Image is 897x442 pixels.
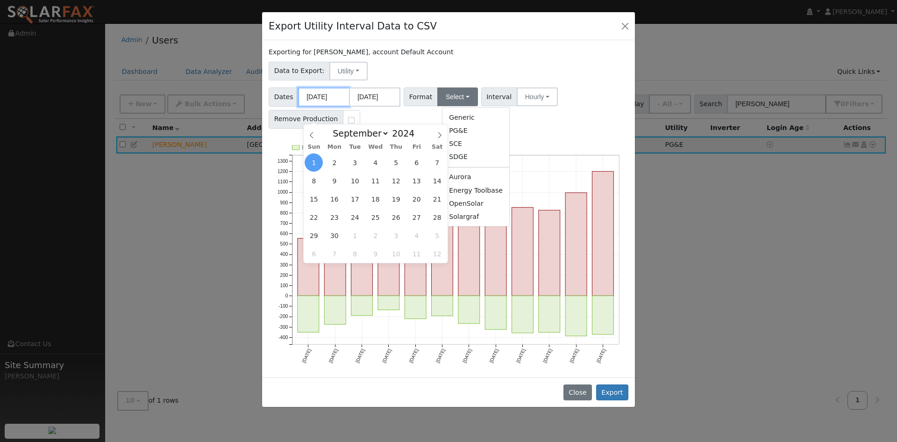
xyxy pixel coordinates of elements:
[280,272,288,277] text: 200
[351,296,373,315] rect: onclick=""
[405,296,426,319] rect: onclick=""
[489,348,499,363] text: [DATE]
[442,184,509,197] a: Energy Toolbase
[428,208,446,226] span: September 28, 2024
[407,172,426,190] span: September 13, 2024
[278,314,288,319] text: -200
[269,110,343,129] span: Remove Production
[324,144,345,150] span: Mon
[378,244,399,296] rect: onclick=""
[328,348,339,363] text: [DATE]
[366,226,384,245] span: October 2, 2024
[565,193,587,296] rect: onclick=""
[298,296,319,332] rect: onclick=""
[407,190,426,208] span: September 20, 2024
[325,208,343,226] span: September 23, 2024
[305,245,323,263] span: October 6, 2024
[304,144,324,150] span: Sun
[442,138,509,151] a: SCE
[278,179,288,184] text: 1100
[325,172,343,190] span: September 9, 2024
[565,296,587,336] rect: onclick=""
[596,384,628,400] button: Export
[305,226,323,245] span: September 29, 2024
[458,191,480,296] rect: onclick=""
[517,87,558,106] button: Hourly
[329,62,368,80] button: Utility
[428,190,446,208] span: September 21, 2024
[305,172,323,190] span: September 8, 2024
[405,233,426,296] rect: onclick=""
[298,238,319,296] rect: onclick=""
[442,124,509,137] a: PG&E
[381,348,392,363] text: [DATE]
[366,153,384,172] span: September 4, 2024
[269,87,299,107] span: Dates
[280,252,288,257] text: 400
[387,208,405,226] span: September 26, 2024
[442,197,509,210] a: OpenSolar
[592,296,613,334] rect: onclick=""
[596,348,606,363] text: [DATE]
[406,144,427,150] span: Fri
[328,128,389,139] select: Month
[280,262,288,267] text: 300
[432,221,453,296] rect: onclick=""
[280,210,288,215] text: 800
[325,245,343,263] span: October 7, 2024
[280,231,288,236] text: 600
[325,190,343,208] span: September 16, 2024
[432,296,453,316] rect: onclick=""
[512,296,533,333] rect: onclick=""
[389,128,423,138] input: Year
[386,144,406,150] span: Thu
[346,153,364,172] span: September 3, 2024
[458,296,480,323] rect: onclick=""
[280,221,288,226] text: 700
[346,208,364,226] span: September 24, 2024
[387,245,405,263] span: October 10, 2024
[407,208,426,226] span: September 27, 2024
[404,87,438,106] span: Format
[407,226,426,245] span: October 4, 2024
[539,210,560,296] rect: onclick=""
[305,190,323,208] span: September 15, 2024
[346,190,364,208] span: September 17, 2024
[305,153,323,172] span: September 1, 2024
[355,348,365,363] text: [DATE]
[302,145,315,151] text: Push
[437,87,478,106] button: Select
[515,348,526,363] text: [DATE]
[346,245,364,263] span: October 8, 2024
[325,153,343,172] span: September 2, 2024
[539,296,560,332] rect: onclick=""
[278,189,288,195] text: 1000
[428,245,446,263] span: October 12, 2024
[485,296,506,329] rect: onclick=""
[269,62,330,80] span: Data to Export:
[278,159,288,164] text: 1300
[325,226,343,245] span: September 30, 2024
[278,334,288,340] text: -400
[324,239,346,296] rect: onclick=""
[387,172,405,190] span: September 12, 2024
[366,245,384,263] span: October 9, 2024
[592,171,613,296] rect: onclick=""
[387,153,405,172] span: September 5, 2024
[428,172,446,190] span: September 14, 2024
[387,190,405,208] span: September 19, 2024
[408,348,419,363] text: [DATE]
[285,293,288,298] text: 0
[428,153,446,172] span: September 7, 2024
[346,226,364,245] span: October 1, 2024
[485,213,506,296] rect: onclick=""
[269,19,437,34] h4: Export Utility Interval Data to CSV
[280,200,288,205] text: 900
[278,324,288,329] text: -300
[301,348,312,363] text: [DATE]
[563,384,592,400] button: Close
[324,296,346,324] rect: onclick=""
[428,226,446,245] span: October 5, 2024
[427,144,448,150] span: Sat
[366,208,384,226] span: September 25, 2024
